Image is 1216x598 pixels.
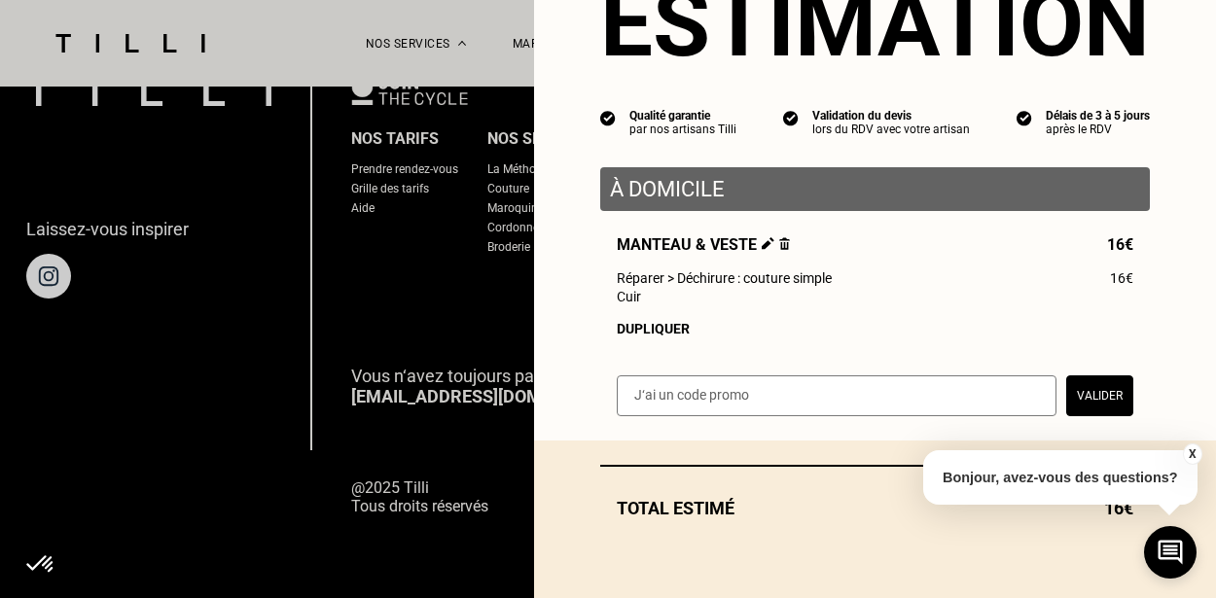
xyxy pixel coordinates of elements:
[1046,123,1150,136] div: après le RDV
[1066,375,1133,416] button: Valider
[1182,443,1201,465] button: X
[1110,270,1133,286] span: 16€
[629,123,736,136] div: par nos artisans Tilli
[923,450,1198,505] p: Bonjour, avez-vous des questions?
[762,237,774,250] img: Éditer
[610,177,1140,201] p: À domicile
[1017,109,1032,126] img: icon list info
[629,109,736,123] div: Qualité garantie
[617,375,1056,416] input: J‘ai un code promo
[617,289,641,304] span: Cuir
[783,109,799,126] img: icon list info
[600,109,616,126] img: icon list info
[812,123,970,136] div: lors du RDV avec votre artisan
[1107,235,1133,254] span: 16€
[617,270,832,286] span: Réparer > Déchirure : couture simple
[812,109,970,123] div: Validation du devis
[1046,109,1150,123] div: Délais de 3 à 5 jours
[779,237,790,250] img: Supprimer
[600,498,1150,518] div: Total estimé
[617,235,790,254] span: Manteau & veste
[617,321,1133,336] div: Dupliquer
